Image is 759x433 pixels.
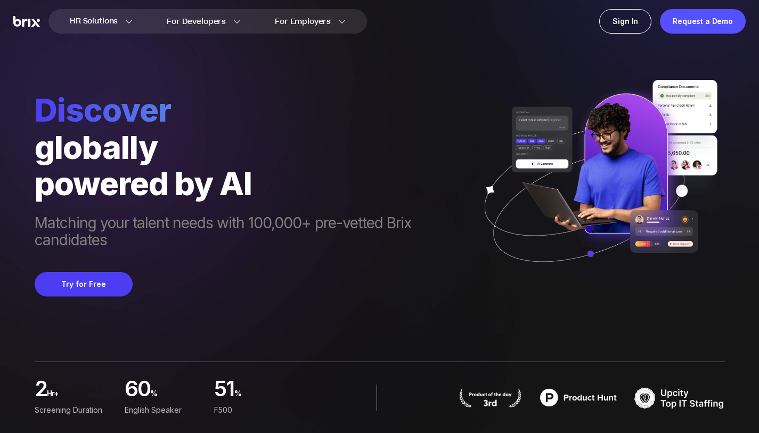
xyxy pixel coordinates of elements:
img: TOP IT STAFFING [634,384,725,411]
span: HR Solutions [70,13,118,30]
img: product hunt badge [533,384,624,411]
span: % [234,385,296,408]
span: Matching your talent needs with 100,000+ pre-vetted Brix candidates [35,214,471,251]
a: Request a Demo [660,9,746,34]
div: Screening duration [35,404,116,416]
span: 2 [35,379,47,402]
span: 51 [214,379,234,402]
span: 60 [124,379,150,402]
img: Brix Logo [13,16,40,27]
span: For Developers [167,16,226,27]
span: hr+ [47,385,116,408]
button: Try for Free [35,272,133,296]
div: English Speaker [124,404,206,416]
span: Discover [35,91,471,129]
img: product hunt badge [458,388,523,407]
div: F500 [214,404,296,416]
span: For Employers [275,16,331,27]
div: powered by AI [35,165,471,202]
div: globally [35,129,471,165]
img: ai generate [471,80,725,284]
a: Sign In [599,9,651,34]
span: % [150,385,206,408]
